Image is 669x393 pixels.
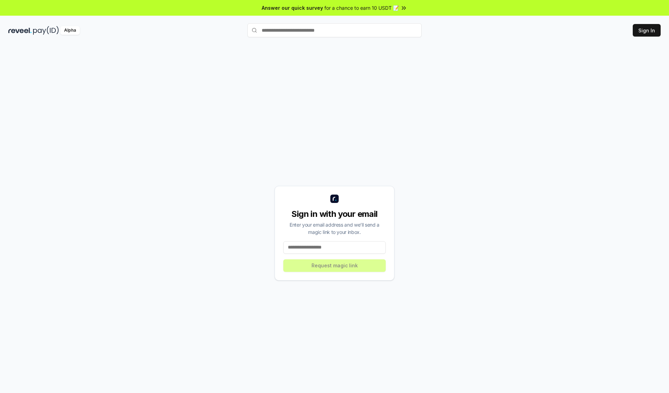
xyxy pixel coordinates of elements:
span: for a chance to earn 10 USDT 📝 [324,4,399,11]
span: Answer our quick survey [262,4,323,11]
img: reveel_dark [8,26,32,35]
div: Alpha [60,26,80,35]
div: Sign in with your email [283,209,386,220]
img: logo_small [330,195,339,203]
button: Sign In [633,24,661,37]
img: pay_id [33,26,59,35]
div: Enter your email address and we’ll send a magic link to your inbox. [283,221,386,236]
